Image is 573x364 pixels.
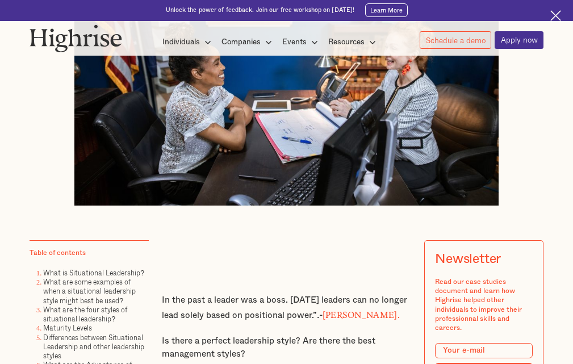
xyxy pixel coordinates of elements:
input: Your e-mail [435,343,533,359]
a: Maturity Levels [43,323,92,333]
a: What is Situational Leadership? [43,267,144,278]
a: Differences between Situational Leadership and other leadership styles [43,332,144,362]
div: Individuals [162,35,200,49]
div: Table of contents [30,248,86,257]
a: What are some examples of when a situational leadership style might best be used? [43,277,136,306]
em: . [317,311,319,320]
a: Learn More [365,3,408,17]
div: Resources [328,35,365,49]
strong: [PERSON_NAME]. [323,310,400,316]
img: Cross icon [550,10,561,20]
div: Unlock the power of feedback. Join our free workshop on [DATE]! [166,6,355,15]
p: Is there a perfect leadership style? Are there the best management styles? [162,335,412,361]
div: Companies [221,35,261,49]
div: Events [282,35,307,49]
a: What are the four styles of situational leadership? [43,304,127,324]
a: Apply now [495,31,543,49]
div: Newsletter [435,252,501,267]
a: Schedule a demo [420,31,491,48]
div: Read our case studies document and learn how Highrise helped other individuals to improve their p... [435,277,533,333]
p: In the past a leader was a boss. [DATE] leaders can no longer lead solely based on positional pow... [162,294,412,323]
img: Highrise logo [30,24,123,52]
